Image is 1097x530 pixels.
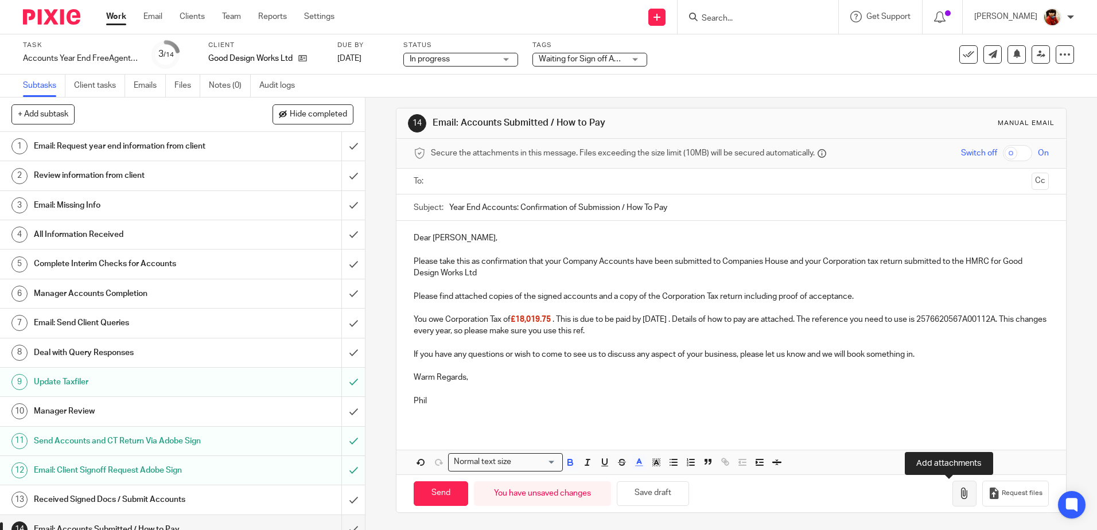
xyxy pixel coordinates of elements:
[532,41,647,50] label: Tags
[11,403,28,419] div: 10
[258,11,287,22] a: Reports
[617,481,689,506] button: Save draft
[34,167,231,184] h1: Review information from client
[134,75,166,97] a: Emails
[180,11,205,22] a: Clients
[431,147,815,159] span: Secure the attachments in this message. Files exceeding the size limit (10MB) will be secured aut...
[1002,489,1042,498] span: Request files
[222,11,241,22] a: Team
[11,345,28,361] div: 8
[34,138,231,155] h1: Email: Request year end information from client
[34,462,231,479] h1: Email: Client Signoff Request Adobe Sign
[408,114,426,132] div: 14
[11,315,28,331] div: 7
[34,432,231,450] h1: Send Accounts and CT Return Via Adobe Sign
[11,138,28,154] div: 1
[23,53,138,64] div: Accounts Year End FreeAgent - 2025
[539,55,632,63] span: Waiting for Sign off Adobe
[414,395,1048,407] p: Phil
[515,456,556,468] input: Search for option
[451,456,514,468] span: Normal text size
[143,11,162,22] a: Email
[511,315,551,324] span: £18,019.75
[11,374,28,390] div: 9
[34,255,231,272] h1: Complete Interim Checks for Accounts
[414,176,426,187] label: To:
[34,197,231,214] h1: Email: Missing Info
[23,9,80,25] img: Pixie
[11,492,28,508] div: 13
[414,256,1048,279] p: Please take this as confirmation that your Company Accounts have been submitted to Companies Hous...
[701,14,804,24] input: Search
[208,53,293,64] p: Good Design Works Ltd
[11,256,28,272] div: 5
[1038,147,1049,159] span: On
[414,202,444,213] label: Subject:
[974,11,1037,22] p: [PERSON_NAME]
[158,48,174,61] div: 3
[414,291,1048,302] p: Please find attached copies of the signed accounts and a copy of the Corporation Tax return inclu...
[11,197,28,213] div: 3
[414,481,468,506] input: Send
[11,227,28,243] div: 4
[164,52,174,58] small: /14
[74,75,125,97] a: Client tasks
[998,119,1055,128] div: Manual email
[273,104,353,124] button: Hide completed
[174,75,200,97] a: Files
[106,11,126,22] a: Work
[1043,8,1061,26] img: Phil%20Baby%20pictures%20(3).JPG
[34,314,231,332] h1: Email: Send Client Queries
[34,344,231,361] h1: Deal with Query Responses
[403,41,518,50] label: Status
[410,55,450,63] span: In progress
[433,117,756,129] h1: Email: Accounts Submitted / How to Pay
[34,403,231,420] h1: Manager Review
[34,491,231,508] h1: Received Signed Docs / Submit Accounts
[414,314,1048,337] p: You owe Corporation Tax of . This is due to be paid by [DATE] . Details of how to pay are attache...
[290,110,347,119] span: Hide completed
[866,13,911,21] span: Get Support
[11,168,28,184] div: 2
[23,75,65,97] a: Subtasks
[304,11,334,22] a: Settings
[337,54,361,63] span: [DATE]
[982,481,1049,506] button: Request files
[414,372,1048,383] p: Warm Regards,
[23,41,138,50] label: Task
[259,75,304,97] a: Audit logs
[11,462,28,478] div: 12
[474,481,611,506] div: You have unsaved changes
[34,285,231,302] h1: Manager Accounts Completion
[34,226,231,243] h1: All Information Received
[11,286,28,302] div: 6
[448,453,563,471] div: Search for option
[11,433,28,449] div: 11
[414,232,1048,244] p: Dear [PERSON_NAME],
[1032,173,1049,190] button: Cc
[961,147,997,159] span: Switch off
[11,104,75,124] button: + Add subtask
[208,41,323,50] label: Client
[209,75,251,97] a: Notes (0)
[414,349,1048,360] p: If you have any questions or wish to come to see us to discuss any aspect of your business, pleas...
[34,373,231,391] h1: Update Taxfiler
[337,41,389,50] label: Due by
